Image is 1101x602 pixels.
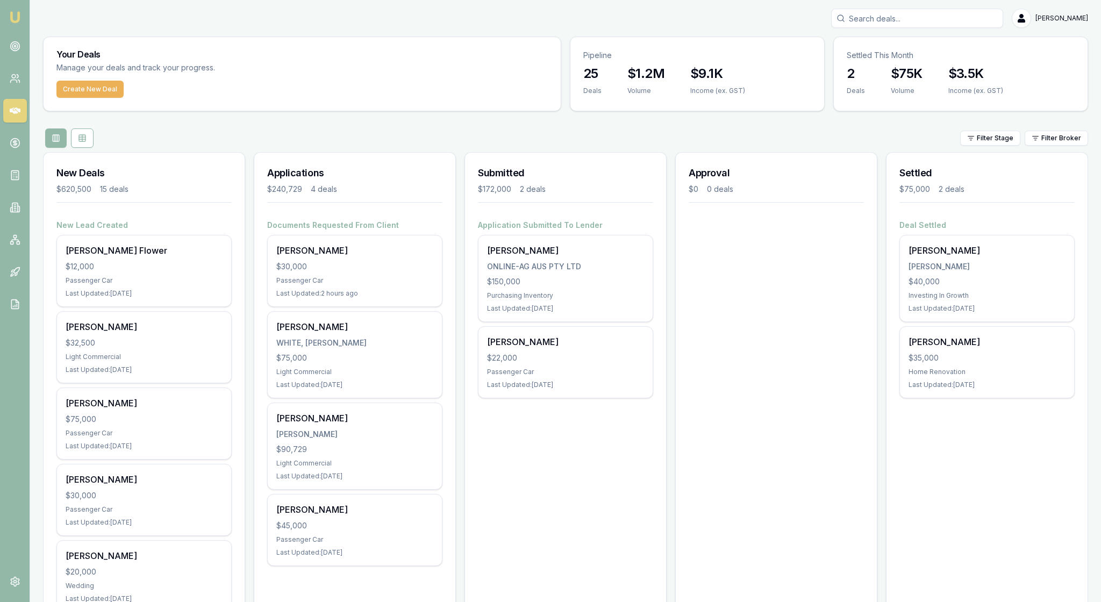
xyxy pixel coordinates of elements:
[276,535,433,544] div: Passenger Car
[909,353,1066,363] div: $35,000
[267,220,442,231] h4: Documents Requested From Client
[66,582,223,590] div: Wedding
[276,472,433,481] div: Last Updated: [DATE]
[66,353,223,361] div: Light Commercial
[1035,14,1088,23] span: [PERSON_NAME]
[276,412,433,425] div: [PERSON_NAME]
[276,338,433,348] div: WHITE, [PERSON_NAME]
[56,50,548,59] h3: Your Deals
[66,414,223,425] div: $75,000
[847,50,1075,61] p: Settled This Month
[899,184,930,195] div: $75,000
[1025,131,1088,146] button: Filter Broker
[478,184,511,195] div: $172,000
[66,442,223,450] div: Last Updated: [DATE]
[909,368,1066,376] div: Home Renovation
[583,65,602,82] h3: 25
[909,261,1066,272] div: [PERSON_NAME]
[690,87,745,95] div: Income (ex. GST)
[977,134,1013,142] span: Filter Stage
[948,87,1003,95] div: Income (ex. GST)
[520,184,546,195] div: 2 deals
[66,505,223,514] div: Passenger Car
[690,65,745,82] h3: $9.1K
[276,381,433,389] div: Last Updated: [DATE]
[831,9,1003,28] input: Search deals
[583,87,602,95] div: Deals
[948,65,1003,82] h3: $3.5K
[1041,134,1081,142] span: Filter Broker
[487,276,644,287] div: $150,000
[267,166,442,181] h3: Applications
[66,490,223,501] div: $30,000
[267,184,302,195] div: $240,729
[847,65,865,82] h3: 2
[276,429,433,440] div: [PERSON_NAME]
[66,567,223,577] div: $20,000
[899,166,1075,181] h3: Settled
[478,220,653,231] h4: Application Submitted To Lender
[487,368,644,376] div: Passenger Car
[66,338,223,348] div: $32,500
[100,184,128,195] div: 15 deals
[487,353,644,363] div: $22,000
[487,291,644,300] div: Purchasing Inventory
[847,87,865,95] div: Deals
[899,220,1075,231] h4: Deal Settled
[66,473,223,486] div: [PERSON_NAME]
[56,62,332,74] p: Manage your deals and track your progress.
[487,335,644,348] div: [PERSON_NAME]
[276,548,433,557] div: Last Updated: [DATE]
[478,166,653,181] h3: Submitted
[66,518,223,527] div: Last Updated: [DATE]
[66,289,223,298] div: Last Updated: [DATE]
[311,184,337,195] div: 4 deals
[66,276,223,285] div: Passenger Car
[627,87,664,95] div: Volume
[66,261,223,272] div: $12,000
[909,244,1066,257] div: [PERSON_NAME]
[909,304,1066,313] div: Last Updated: [DATE]
[487,261,644,272] div: ONLINE-AG AUS PTY LTD
[909,335,1066,348] div: [PERSON_NAME]
[276,503,433,516] div: [PERSON_NAME]
[276,520,433,531] div: $45,000
[276,444,433,455] div: $90,729
[66,365,223,374] div: Last Updated: [DATE]
[276,459,433,468] div: Light Commercial
[939,184,964,195] div: 2 deals
[9,11,22,24] img: emu-icon-u.png
[66,429,223,438] div: Passenger Car
[909,381,1066,389] div: Last Updated: [DATE]
[66,320,223,333] div: [PERSON_NAME]
[276,261,433,272] div: $30,000
[56,81,124,98] button: Create New Deal
[487,244,644,257] div: [PERSON_NAME]
[707,184,733,195] div: 0 deals
[66,244,223,257] div: [PERSON_NAME] Flower
[583,50,811,61] p: Pipeline
[689,166,864,181] h3: Approval
[56,184,91,195] div: $620,500
[56,220,232,231] h4: New Lead Created
[689,184,698,195] div: $0
[276,289,433,298] div: Last Updated: 2 hours ago
[276,353,433,363] div: $75,000
[56,166,232,181] h3: New Deals
[627,65,664,82] h3: $1.2M
[891,87,923,95] div: Volume
[276,276,433,285] div: Passenger Car
[487,304,644,313] div: Last Updated: [DATE]
[909,276,1066,287] div: $40,000
[66,397,223,410] div: [PERSON_NAME]
[487,381,644,389] div: Last Updated: [DATE]
[276,244,433,257] div: [PERSON_NAME]
[276,368,433,376] div: Light Commercial
[909,291,1066,300] div: Investing In Growth
[66,549,223,562] div: [PERSON_NAME]
[276,320,433,333] div: [PERSON_NAME]
[960,131,1020,146] button: Filter Stage
[891,65,923,82] h3: $75K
